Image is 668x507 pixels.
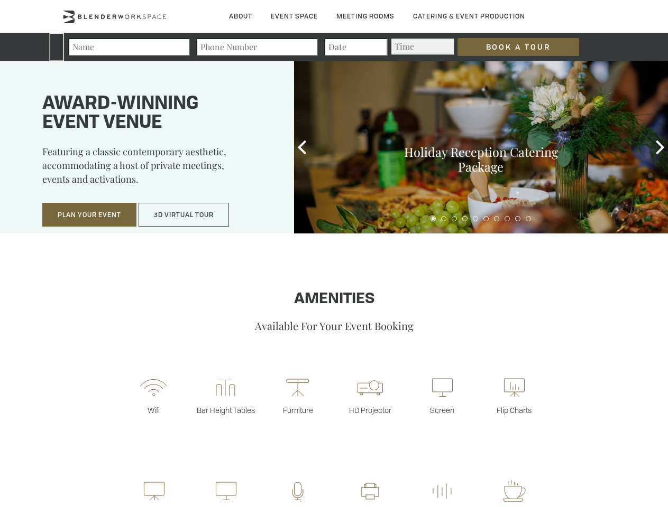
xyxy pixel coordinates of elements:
p: Available For Your Event Booking [33,318,635,333]
p: Screen [406,405,478,415]
p: Bar Height Tables [190,405,262,415]
h1: Award-winning event venue [42,95,268,133]
a: Holiday Reception Catering Package [404,144,558,175]
input: Date [324,38,388,56]
p: Flip Charts [478,405,550,415]
p: Featuring a classic contemporary aesthetic, accommodating a host of private meetings, events and ... [42,145,268,193]
input: Book a Tour [457,38,579,56]
p: Wifi [117,405,189,415]
p: HD Projector [334,405,406,415]
input: Phone Number [196,38,318,56]
input: Name [68,38,190,56]
iframe: Chat Widget [615,456,668,507]
p: Furniture [262,405,334,415]
h1: Amenities [33,291,635,308]
button: 3D Virtual Tour [139,203,229,227]
button: Plan Your Event [42,203,136,227]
